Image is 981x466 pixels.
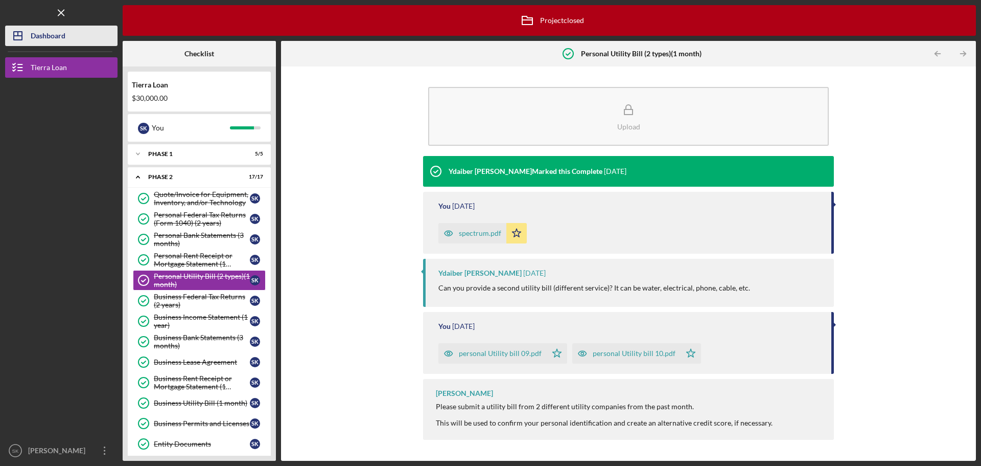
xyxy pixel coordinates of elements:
b: Checklist [184,50,214,58]
div: 17 / 17 [245,174,263,180]
div: S K [138,123,149,134]
a: Personal Rent Receipt or Mortgage Statement (1 month)SK [133,250,266,270]
a: Business Federal Tax Returns (2 years)SK [133,291,266,311]
div: S K [250,439,260,449]
a: Business Utility Bill (1 month)SK [133,393,266,413]
div: 5 / 5 [245,151,263,157]
time: 2024-11-13 04:57 [452,322,475,330]
div: S K [250,214,260,224]
div: You [438,322,451,330]
div: You [152,119,230,137]
div: S K [250,296,260,306]
div: S K [250,316,260,326]
a: Quote/Invoice for Equipment, Inventory, and/or TechnologySK [133,188,266,209]
a: Personal Bank Statements (3 months)SK [133,229,266,250]
div: S K [250,418,260,429]
a: Personal Federal Tax Returns (Form 1040) (2 years)SK [133,209,266,229]
div: Phase 2 [148,174,238,180]
div: Personal Rent Receipt or Mortgage Statement (1 month) [154,252,250,268]
a: Business Permits and LicensesSK [133,413,266,434]
div: S K [250,398,260,408]
div: Entity Documents [154,440,250,448]
a: Entity DocumentsSK [133,434,266,454]
a: Business Lease AgreementSK [133,352,266,372]
div: Business Bank Statements (3 months) [154,334,250,350]
div: You [438,202,451,210]
a: Business Rent Receipt or Mortgage Statement (1 month)SK [133,372,266,393]
div: personal Utility bill 09.pdf [459,349,542,358]
div: Tierra Loan [31,57,67,80]
div: S K [250,193,260,204]
button: spectrum.pdf [438,223,527,243]
div: S K [250,378,260,388]
time: 2024-11-14 20:08 [523,269,546,277]
button: Tierra Loan [5,57,118,78]
button: personal Utility bill 10.pdf [572,343,701,364]
a: Business Income Statement (1 year)SK [133,311,266,331]
div: S K [250,337,260,347]
a: Personal Utility Bill (2 types)(1 month)SK [133,270,266,291]
div: Business Federal Tax Returns (2 years) [154,293,250,309]
div: Business Permits and Licenses [154,419,250,428]
div: $30,000.00 [132,94,267,102]
div: spectrum.pdf [459,229,501,237]
div: Ydaiber [PERSON_NAME] [438,269,522,277]
div: Personal Bank Statements (3 months) [154,231,250,248]
div: Quote/Invoice for Equipment, Inventory, and/or Technology [154,190,250,207]
div: Personal Federal Tax Returns (Form 1040) (2 years) [154,211,250,227]
div: Business Utility Bill (1 month) [154,399,250,407]
div: Tierra Loan [132,81,267,89]
time: 2024-11-14 20:31 [452,202,475,210]
div: personal Utility bill 10.pdf [593,349,675,358]
button: SK[PERSON_NAME] [5,440,118,461]
button: personal Utility bill 09.pdf [438,343,567,364]
div: Project closed [515,8,584,33]
div: S K [250,255,260,265]
div: Business Lease Agreement [154,358,250,366]
p: Can you provide a second utility bill (different service)? It can be water, electrical, phone, ca... [438,282,750,294]
b: Personal Utility Bill (2 types)(1 month) [581,50,702,58]
div: Business Income Statement (1 year) [154,313,250,329]
div: Personal Utility Bill (2 types)(1 month) [154,272,250,289]
time: 2024-11-14 20:35 [604,167,626,175]
div: [PERSON_NAME] [436,389,493,397]
button: Upload [428,87,829,146]
div: S K [250,234,260,245]
div: Phase 1 [148,151,238,157]
div: [PERSON_NAME] [26,440,92,463]
div: Upload [617,123,640,130]
button: Dashboard [5,26,118,46]
div: S K [250,275,260,285]
div: Ydaiber [PERSON_NAME] Marked this Complete [449,167,602,175]
div: Please submit a utility bill from 2 different utility companies from the past month. This will be... [436,403,773,427]
div: S K [250,357,260,367]
div: Business Rent Receipt or Mortgage Statement (1 month) [154,374,250,391]
text: SK [12,448,19,454]
a: Business Bank Statements (3 months)SK [133,331,266,352]
div: Dashboard [31,26,65,49]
